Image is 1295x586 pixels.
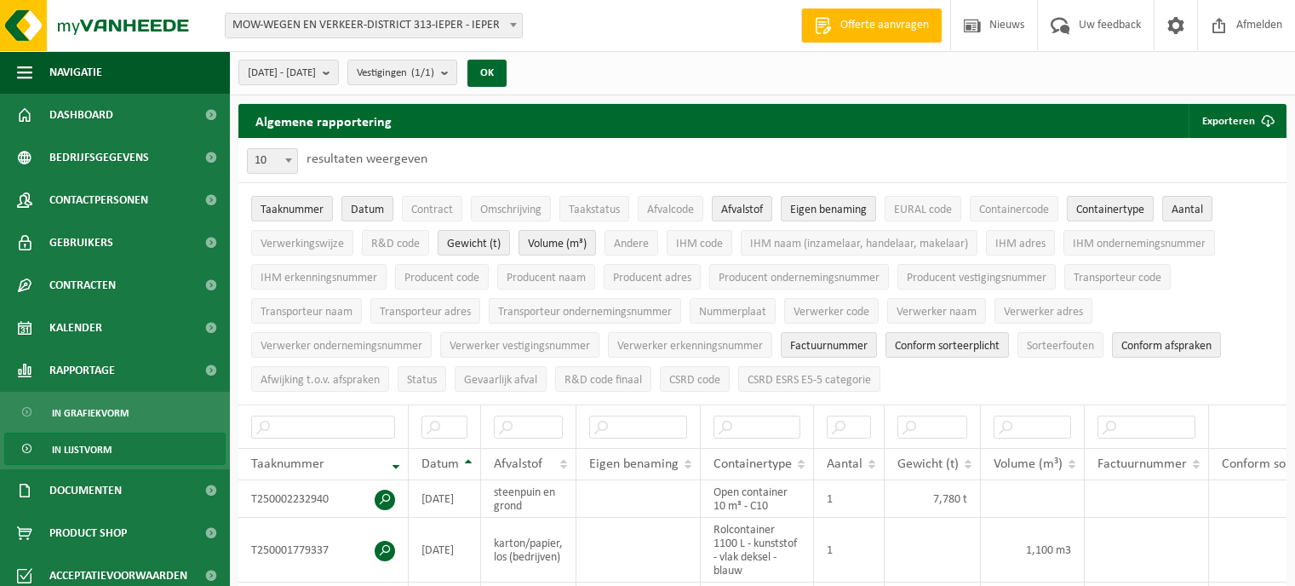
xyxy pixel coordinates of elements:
button: Gewicht (t)Gewicht (t): Activate to sort [438,230,510,256]
button: StatusStatus: Activate to sort [398,366,446,392]
button: IHM adresIHM adres: Activate to sort [986,230,1055,256]
button: Transporteur codeTransporteur code: Activate to sort [1064,264,1171,290]
button: Afwijking t.o.v. afsprakenAfwijking t.o.v. afspraken: Activate to sort [251,366,389,392]
span: Product Shop [49,512,127,554]
button: IHM ondernemingsnummerIHM ondernemingsnummer: Activate to sort [1063,230,1215,256]
span: Verwerker ondernemingsnummer [261,340,422,353]
span: CSRD code [669,374,720,387]
a: In lijstvorm [4,433,226,465]
button: Gevaarlijk afval : Activate to sort [455,366,547,392]
span: Datum [351,204,384,216]
button: CSRD ESRS E5-5 categorieCSRD ESRS E5-5 categorie: Activate to sort [738,366,880,392]
span: Transporteur ondernemingsnummer [498,306,672,319]
button: Exporteren [1189,104,1285,138]
span: IHM naam (inzamelaar, handelaar, makelaar) [750,238,968,250]
span: Verwerker code [794,306,869,319]
span: Verwerkingswijze [261,238,344,250]
span: Contactpersonen [49,179,148,221]
span: Gewicht (t) [447,238,501,250]
td: 7,780 t [885,480,981,518]
button: Producent codeProducent code: Activate to sort [395,264,489,290]
button: IHM codeIHM code: Activate to sort [667,230,732,256]
span: IHM erkenningsnummer [261,272,377,284]
button: VerwerkingswijzeVerwerkingswijze: Activate to sort [251,230,353,256]
span: Gevaarlijk afval [464,374,537,387]
button: [DATE] - [DATE] [238,60,339,85]
a: Offerte aanvragen [801,9,942,43]
button: Transporteur naamTransporteur naam: Activate to sort [251,298,362,324]
span: In grafiekvorm [52,397,129,429]
count: (1/1) [411,67,434,78]
span: Producent ondernemingsnummer [719,272,880,284]
button: OK [467,60,507,87]
button: Volume (m³)Volume (m³): Activate to sort [519,230,596,256]
button: SorteerfoutenSorteerfouten: Activate to sort [1017,332,1103,358]
button: AndereAndere: Activate to sort [605,230,658,256]
span: Navigatie [49,51,102,94]
span: Omschrijving [480,204,541,216]
span: Afvalcode [647,204,694,216]
button: ContractContract: Activate to sort [402,196,462,221]
span: R&D code [371,238,420,250]
span: Gewicht (t) [897,457,959,471]
span: Transporteur adres [380,306,471,319]
button: AfvalstofAfvalstof: Activate to sort [712,196,772,221]
span: Transporteur code [1074,272,1161,284]
button: Conform sorteerplicht : Activate to sort [885,332,1009,358]
span: Vestigingen [357,60,434,86]
button: NummerplaatNummerplaat: Activate to sort [690,298,776,324]
span: Producent code [404,272,479,284]
span: Taaknummer [251,457,324,471]
span: MOW-WEGEN EN VERKEER-DISTRICT 313-IEPER - IEPER [225,13,523,38]
span: Documenten [49,469,122,512]
button: Eigen benamingEigen benaming: Activate to sort [781,196,876,221]
a: In grafiekvorm [4,396,226,428]
span: R&D code finaal [564,374,642,387]
span: IHM code [676,238,723,250]
span: Nummerplaat [699,306,766,319]
span: MOW-WEGEN EN VERKEER-DISTRICT 313-IEPER - IEPER [226,14,522,37]
button: Verwerker ondernemingsnummerVerwerker ondernemingsnummer: Activate to sort [251,332,432,358]
button: Conform afspraken : Activate to sort [1112,332,1221,358]
span: Containertype [713,457,792,471]
span: In lijstvorm [52,434,112,466]
span: Afvalstof [494,457,542,471]
button: EURAL codeEURAL code: Activate to sort [885,196,961,221]
span: Contracten [49,264,116,307]
button: R&D codeR&amp;D code: Activate to sort [362,230,429,256]
button: AfvalcodeAfvalcode: Activate to sort [638,196,703,221]
span: Factuurnummer [790,340,868,353]
span: Factuurnummer [1097,457,1187,471]
span: IHM adres [995,238,1046,250]
button: Verwerker vestigingsnummerVerwerker vestigingsnummer: Activate to sort [440,332,599,358]
span: EURAL code [894,204,952,216]
label: resultaten weergeven [307,152,427,166]
button: Verwerker codeVerwerker code: Activate to sort [784,298,879,324]
span: 10 [247,148,298,174]
span: Bedrijfsgegevens [49,136,149,179]
button: FactuurnummerFactuurnummer: Activate to sort [781,332,877,358]
button: TaaknummerTaaknummer: Activate to remove sorting [251,196,333,221]
span: Andere [614,238,649,250]
button: CSRD codeCSRD code: Activate to sort [660,366,730,392]
button: Producent ondernemingsnummerProducent ondernemingsnummer: Activate to sort [709,264,889,290]
span: 10 [248,149,297,173]
button: Transporteur ondernemingsnummerTransporteur ondernemingsnummer : Activate to sort [489,298,681,324]
td: Open container 10 m³ - C10 [701,480,814,518]
span: Verwerker adres [1004,306,1083,319]
span: Sorteerfouten [1027,340,1094,353]
span: IHM ondernemingsnummer [1073,238,1206,250]
button: TaakstatusTaakstatus: Activate to sort [559,196,629,221]
button: ContainercodeContainercode: Activate to sort [970,196,1058,221]
span: Offerte aanvragen [836,17,933,34]
span: Eigen benaming [790,204,867,216]
span: Afvalstof [721,204,763,216]
span: Contract [411,204,453,216]
span: Producent vestigingsnummer [907,272,1046,284]
td: T250002232940 [238,480,409,518]
span: Status [407,374,437,387]
span: Kalender [49,307,102,349]
button: Transporteur adresTransporteur adres: Activate to sort [370,298,480,324]
button: R&D code finaalR&amp;D code finaal: Activate to sort [555,366,651,392]
td: 1 [814,480,885,518]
